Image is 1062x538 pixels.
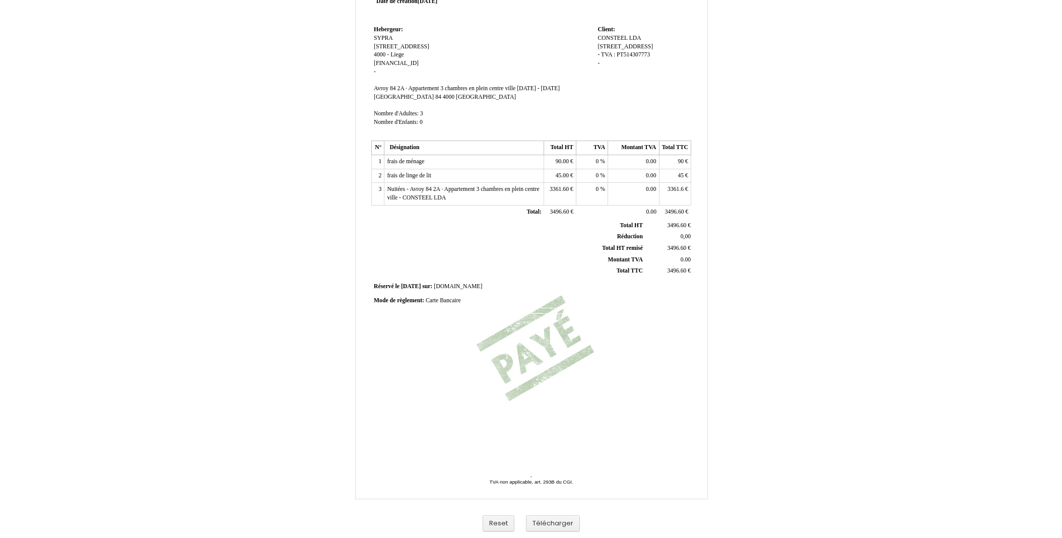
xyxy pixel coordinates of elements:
[443,94,454,100] span: 4000
[434,283,482,290] span: [DOMAIN_NAME]
[387,51,389,58] span: -
[374,43,429,50] span: [STREET_ADDRESS]
[596,158,599,165] span: 0
[659,155,691,169] td: €
[667,222,686,229] span: 3496.60
[420,119,423,125] span: 0
[659,141,691,155] th: Total TTC
[665,209,684,215] span: 3496.60
[617,267,643,274] span: Total TTC
[372,169,384,183] td: 2
[489,479,573,485] span: TVA non applicable, art. 293B du CGI.
[608,141,659,155] th: Montant TVA
[526,209,541,215] span: Total:
[456,94,516,100] span: [GEOGRAPHIC_DATA]
[384,141,544,155] th: Désignation
[372,183,384,205] td: 3
[374,110,419,117] span: Nombre d'Adultes:
[387,158,424,165] span: frais de ménage
[598,35,627,41] span: CONSTEEL
[596,172,599,179] span: 0
[598,51,600,58] span: -
[556,158,569,165] span: 90.00
[426,297,461,304] span: Carte Bancaire
[530,474,532,479] span: -
[374,35,393,41] span: SYPRA
[659,183,691,205] td: €
[372,141,384,155] th: N°
[374,69,376,75] span: -
[646,172,656,179] span: 0.00
[667,245,686,251] span: 3496.60
[550,209,569,215] span: 3496.60
[576,141,608,155] th: TVA
[374,283,400,290] span: Réservé le
[659,169,691,183] td: €
[544,141,576,155] th: Total HT
[620,222,643,229] span: Total HT
[598,60,600,66] span: -
[667,267,686,274] span: 3496.60
[374,297,424,304] span: Mode de règlement:
[681,256,691,263] span: 0.00
[678,158,684,165] span: 90
[678,172,684,179] span: 45
[596,186,599,192] span: 0
[422,283,432,290] span: sur:
[601,51,650,58] span: TVA : PT514307773
[387,186,539,201] span: Nuitées - Avroy 84 2A · Appartement 3 chambres en plein centre ville - CONSTEEL LDA
[550,186,569,192] span: 3361.60
[544,155,576,169] td: €
[608,256,643,263] span: Montant TVA
[629,35,641,41] span: LDA
[598,26,615,33] span: Client:
[374,94,441,100] span: [GEOGRAPHIC_DATA] 84
[576,155,608,169] td: %
[576,169,608,183] td: %
[517,85,560,92] span: [DATE] - [DATE]
[646,158,656,165] span: 0.00
[645,243,693,254] td: €
[544,183,576,205] td: €
[387,172,431,179] span: frais de linge de lit
[374,26,403,33] span: Hebergeur:
[645,220,693,231] td: €
[374,85,515,92] span: Avroy 84 2A · Appartement 3 chambres en plein centre ville
[617,233,643,240] span: Réduction
[602,245,643,251] span: Total HT remisé
[374,51,385,58] span: 4000
[598,43,653,50] span: [STREET_ADDRESS]
[668,186,684,192] span: 3361.6
[544,169,576,183] td: €
[645,265,693,277] td: €
[401,283,421,290] span: [DATE]
[646,209,656,215] span: 0.00
[681,233,691,240] span: 0,00
[576,183,608,205] td: %
[659,205,691,219] td: €
[374,60,419,66] span: [FINANCIAL_ID]
[556,172,569,179] span: 45.00
[544,205,576,219] td: €
[483,515,514,532] button: Reset
[374,119,418,125] span: Nombre d'Enfants:
[420,110,423,117] span: 3
[390,51,404,58] span: Liege
[646,186,656,192] span: 0.00
[526,515,580,532] button: Télécharger
[372,155,384,169] td: 1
